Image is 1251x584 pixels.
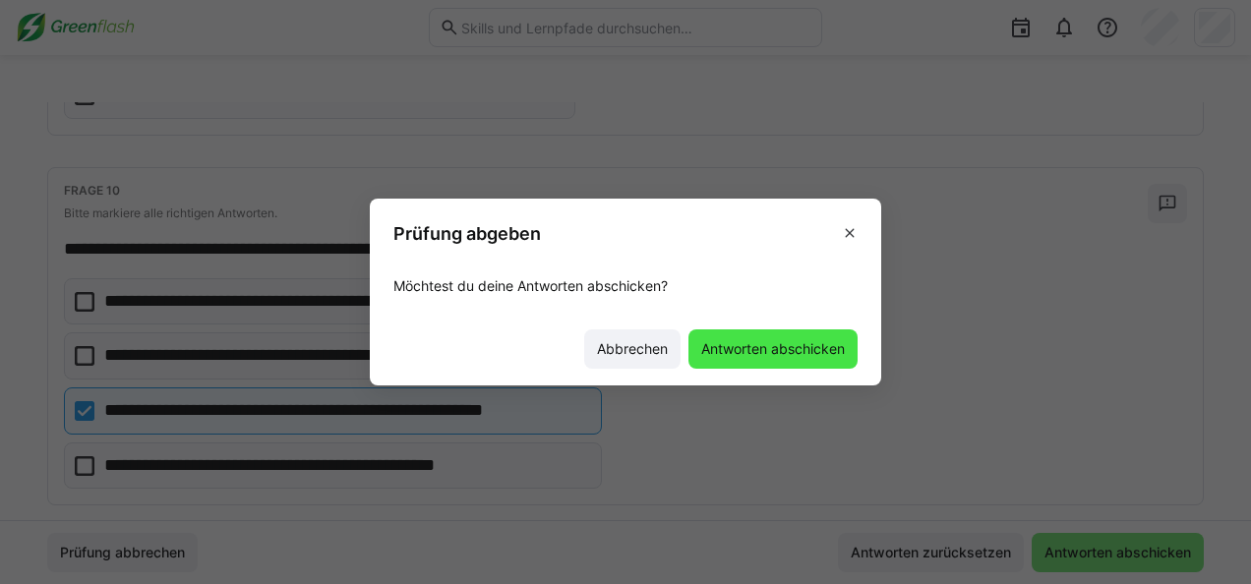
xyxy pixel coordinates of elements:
[594,339,671,359] span: Abbrechen
[584,329,681,369] button: Abbrechen
[698,339,848,359] span: Antworten abschicken
[393,222,541,245] h3: Prüfung abgeben
[393,276,858,296] p: Möchtest du deine Antworten abschicken?
[688,329,858,369] button: Antworten abschicken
